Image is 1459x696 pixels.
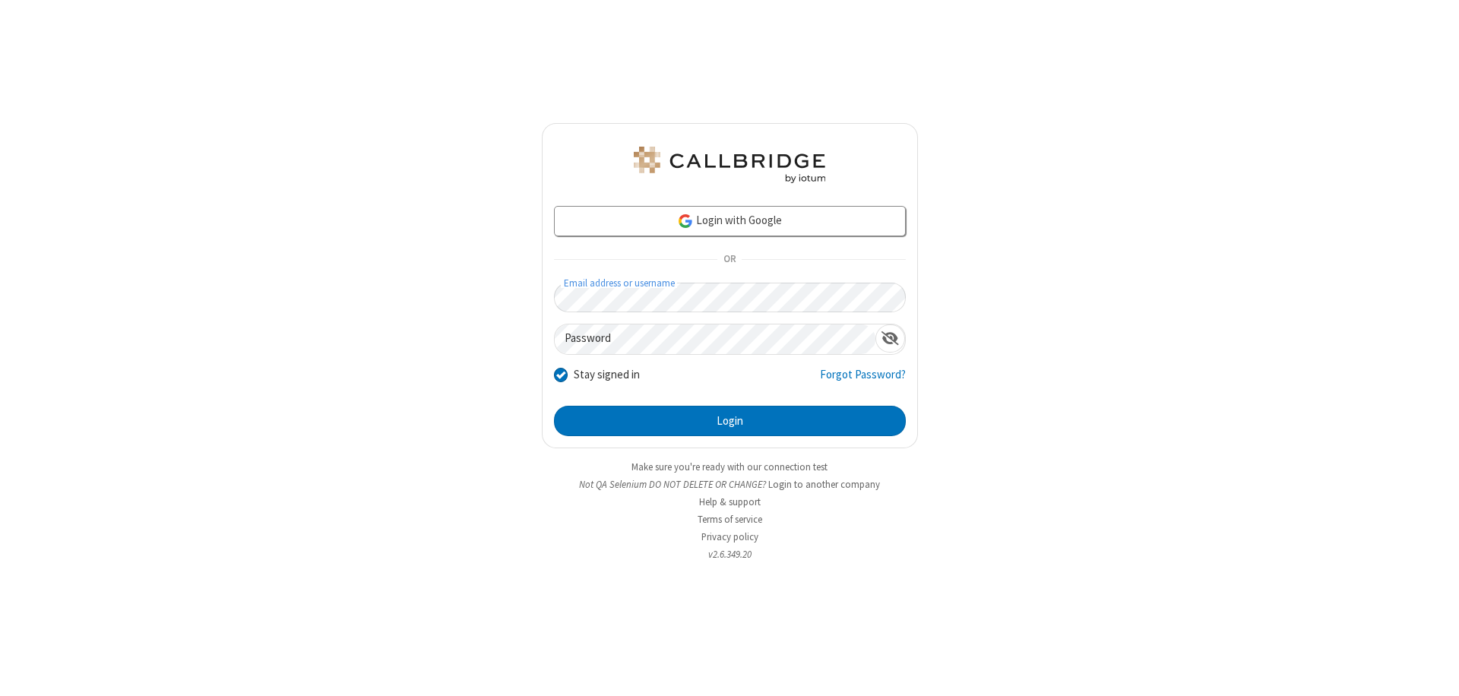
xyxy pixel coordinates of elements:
a: Help & support [699,495,761,508]
input: Email address or username [554,283,906,312]
label: Stay signed in [574,366,640,384]
a: Login with Google [554,206,906,236]
div: Show password [875,324,905,353]
a: Privacy policy [701,530,758,543]
a: Forgot Password? [820,366,906,395]
span: OR [717,249,742,270]
button: Login [554,406,906,436]
input: Password [555,324,875,354]
a: Make sure you're ready with our connection test [631,460,828,473]
li: v2.6.349.20 [542,547,918,562]
li: Not QA Selenium DO NOT DELETE OR CHANGE? [542,477,918,492]
a: Terms of service [698,513,762,526]
img: QA Selenium DO NOT DELETE OR CHANGE [631,147,828,183]
img: google-icon.png [677,213,694,229]
button: Login to another company [768,477,880,492]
